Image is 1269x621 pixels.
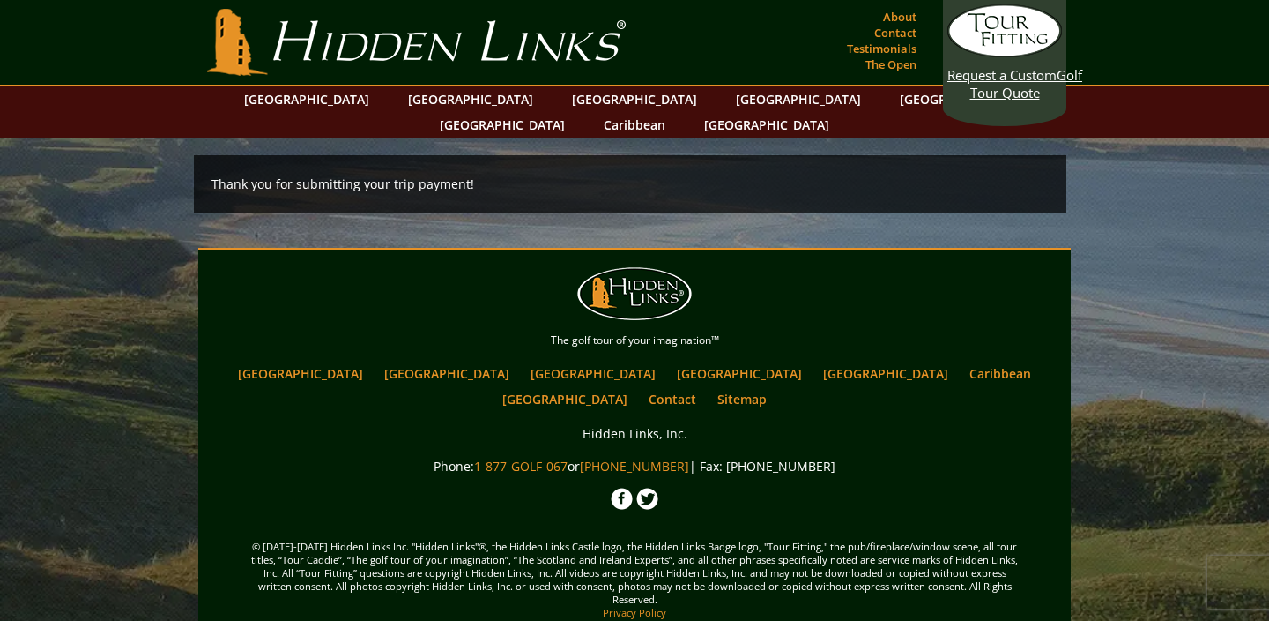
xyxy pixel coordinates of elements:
[842,36,921,61] a: Testimonials
[580,458,689,475] a: [PHONE_NUMBER]
[709,386,775,412] a: Sitemap
[431,112,574,138] a: [GEOGRAPHIC_DATA]
[603,606,666,619] a: Privacy Policy
[203,331,1066,350] p: The golf tour of your imagination™
[493,386,636,412] a: [GEOGRAPHIC_DATA]
[727,86,870,112] a: [GEOGRAPHIC_DATA]
[375,361,518,386] a: [GEOGRAPHIC_DATA]
[870,20,921,45] a: Contact
[636,488,658,510] img: Twitter
[595,112,674,138] a: Caribbean
[961,361,1040,386] a: Caribbean
[879,4,921,29] a: About
[611,488,633,510] img: Facebook
[668,361,811,386] a: [GEOGRAPHIC_DATA]
[474,458,568,475] a: 1-877-GOLF-067
[814,361,957,386] a: [GEOGRAPHIC_DATA]
[947,66,1057,84] span: Request a Custom
[203,423,1066,445] p: Hidden Links, Inc.
[695,112,838,138] a: [GEOGRAPHIC_DATA]
[399,86,542,112] a: [GEOGRAPHIC_DATA]
[211,173,1049,195] p: Thank you for submitting your trip payment!
[522,361,664,386] a: [GEOGRAPHIC_DATA]
[235,86,378,112] a: [GEOGRAPHIC_DATA]
[640,386,705,412] a: Contact
[947,4,1062,101] a: Request a CustomGolf Tour Quote
[891,86,1034,112] a: [GEOGRAPHIC_DATA]
[203,455,1066,477] p: Phone: or | Fax: [PHONE_NUMBER]
[563,86,706,112] a: [GEOGRAPHIC_DATA]
[861,52,921,77] a: The Open
[229,361,372,386] a: [GEOGRAPHIC_DATA]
